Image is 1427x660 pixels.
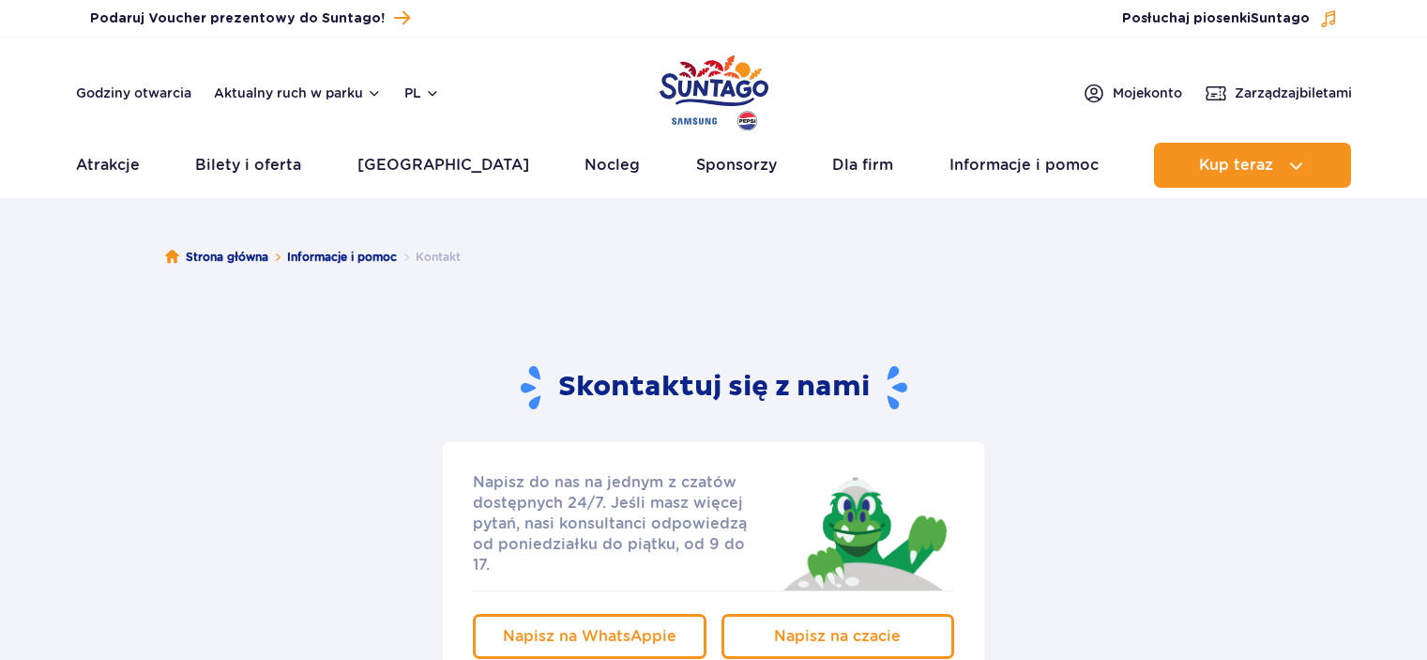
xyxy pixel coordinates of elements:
span: Suntago [1251,12,1310,25]
a: Napisz na czacie [721,614,955,659]
a: Nocleg [584,143,640,188]
a: Mojekonto [1083,82,1182,104]
a: Bilety i oferta [195,143,301,188]
a: Dla firm [832,143,893,188]
a: Strona główna [165,248,268,267]
p: Napisz do nas na jednym z czatów dostępnych 24/7. Jeśli masz więcej pytań, nasi konsultanci odpow... [473,472,766,576]
li: Kontakt [397,248,461,267]
span: Napisz na czacie [774,627,901,645]
img: Jay [771,472,954,591]
span: Moje konto [1113,84,1182,102]
button: Kup teraz [1154,143,1351,188]
a: Podaruj Voucher prezentowy do Suntago! [90,6,410,31]
span: Napisz na WhatsAppie [503,627,676,645]
span: Posłuchaj piosenki [1122,9,1310,28]
button: Posłuchaj piosenkiSuntago [1122,9,1338,28]
a: Informacje i pomoc [949,143,1099,188]
span: Kup teraz [1199,157,1273,174]
a: Informacje i pomoc [287,248,397,267]
button: pl [404,84,440,102]
a: [GEOGRAPHIC_DATA] [357,143,529,188]
a: Park of Poland [660,47,768,133]
button: Aktualny ruch w parku [214,85,382,100]
a: Sponsorzy [696,143,777,188]
h2: Skontaktuj się z nami [521,364,907,412]
a: Zarządzajbiletami [1205,82,1352,104]
a: Godziny otwarcia [76,84,191,102]
a: Atrakcje [76,143,140,188]
span: Podaruj Voucher prezentowy do Suntago! [90,9,385,28]
span: Zarządzaj biletami [1235,84,1352,102]
a: Napisz na WhatsAppie [473,614,706,659]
